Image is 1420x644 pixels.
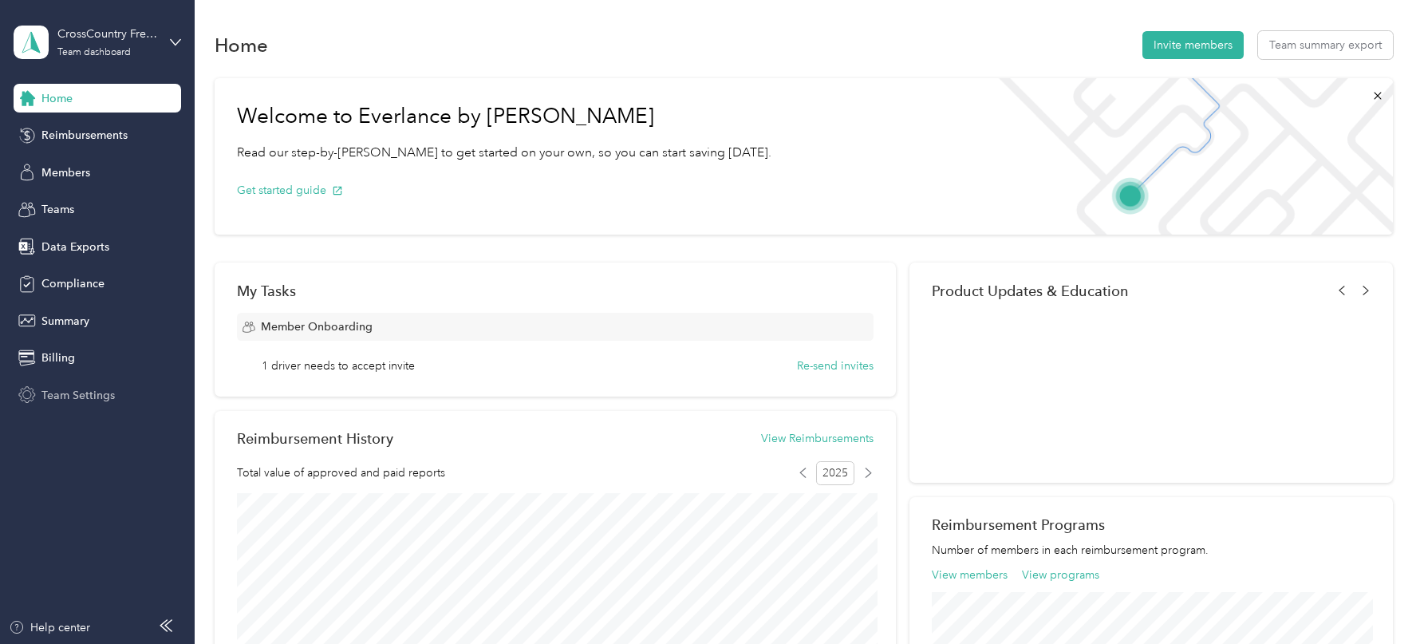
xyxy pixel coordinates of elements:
span: Team Settings [41,387,115,404]
h2: Reimbursement History [237,430,393,447]
button: Re-send invites [797,358,874,374]
button: View programs [1022,567,1099,583]
span: Summary [41,313,89,330]
p: Read our step-by-[PERSON_NAME] to get started on your own, so you can start saving [DATE]. [237,143,771,163]
span: Billing [41,350,75,366]
span: Members [41,164,90,181]
button: View members [932,567,1008,583]
span: Total value of approved and paid reports [237,464,445,481]
h1: Welcome to Everlance by [PERSON_NAME] [237,104,771,129]
iframe: Everlance-gr Chat Button Frame [1331,555,1420,644]
span: Home [41,90,73,107]
button: Team summary export [1258,31,1393,59]
span: Product Updates & Education [932,282,1129,299]
h2: Reimbursement Programs [932,516,1370,533]
button: Help center [9,619,90,636]
button: Invite members [1142,31,1244,59]
div: Team dashboard [57,48,131,57]
span: Member Onboarding [261,318,373,335]
button: View Reimbursements [761,430,874,447]
button: Get started guide [237,182,343,199]
span: Compliance [41,275,105,292]
span: Data Exports [41,239,109,255]
div: CrossCountry Freight Solutions [57,26,157,42]
span: 1 driver needs to accept invite [262,358,415,374]
div: My Tasks [237,282,874,299]
span: Reimbursements [41,127,128,144]
span: Teams [41,201,74,218]
h1: Home [215,37,268,53]
p: Number of members in each reimbursement program. [932,542,1370,559]
img: Welcome to everlance [983,78,1392,235]
span: 2025 [816,461,854,485]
